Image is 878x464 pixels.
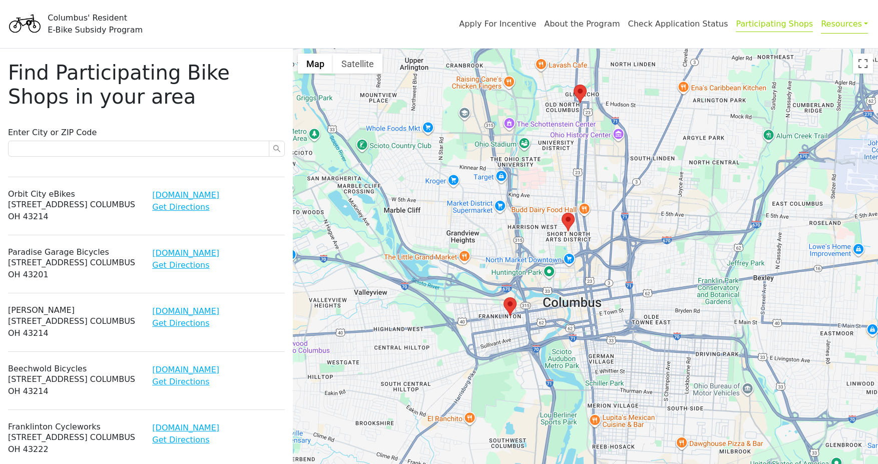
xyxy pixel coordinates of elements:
h6: [PERSON_NAME] [8,305,140,315]
a: Get Directions [152,377,209,386]
button: Show street map [298,54,333,74]
h1: Find Participating Bike Shops in your area [8,61,285,109]
p: Enter City or ZIP Code [8,127,285,139]
button: Show satellite imagery [333,54,382,74]
a: [DOMAIN_NAME] [152,365,219,374]
span: search [273,145,281,153]
p: [STREET_ADDRESS] Columbus OH 43222 [8,431,140,455]
img: Program logo [6,7,44,42]
p: [STREET_ADDRESS] Columbus OH 43214 [8,373,140,397]
h6: Franklinton Cycleworks [8,422,140,431]
a: [DOMAIN_NAME] [152,190,219,200]
a: Get Directions [152,435,209,444]
a: Participating Shops [736,19,813,32]
a: [DOMAIN_NAME] [152,306,219,316]
h6: Beechwold Bicycles [8,364,140,373]
p: [STREET_ADDRESS] Columbus OH 43214 [8,315,140,339]
a: [DOMAIN_NAME] [152,248,219,258]
a: [DOMAIN_NAME] [152,423,219,432]
a: Check Application Status [628,19,728,29]
a: About the Program [544,19,620,29]
h6: Paradise Garage Bicycles [8,247,140,257]
p: [STREET_ADDRESS] Columbus OH 43214 [8,199,140,223]
a: Resources [821,14,868,34]
a: Get Directions [152,318,209,328]
button: Toggle fullscreen view [853,54,873,74]
p: [STREET_ADDRESS] Columbus OH 43201 [8,257,140,281]
a: Get Directions [152,260,209,270]
a: Get Directions [152,202,209,212]
div: Columbus' Resident E-Bike Subsidy Program [48,12,143,36]
h6: Orbit City eBikes [8,189,140,199]
a: Apply For Incentive [459,19,536,29]
a: Columbus' ResidentE-Bike Subsidy Program [6,18,143,30]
